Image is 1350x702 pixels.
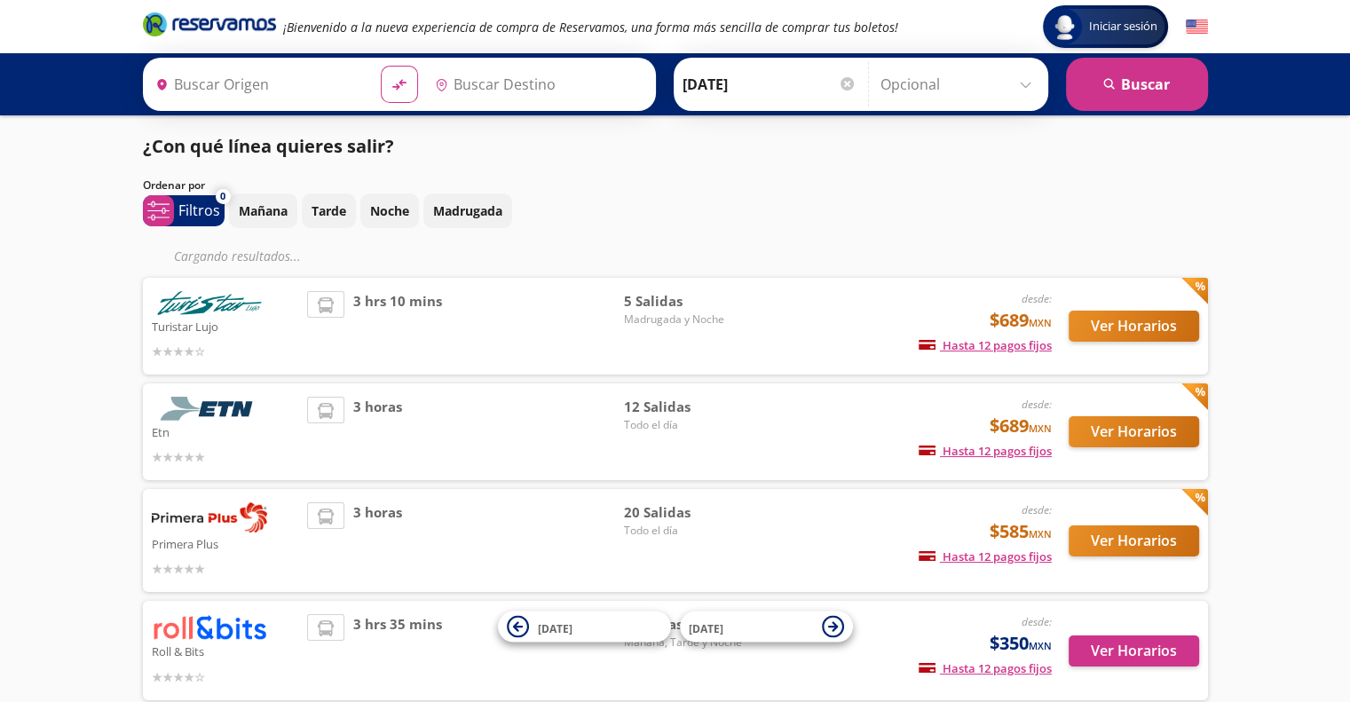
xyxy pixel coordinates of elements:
button: Madrugada [423,193,512,228]
a: Brand Logo [143,11,276,43]
p: Primera Plus [152,532,299,554]
span: Hasta 12 pagos fijos [919,660,1052,676]
img: Primera Plus [152,502,267,532]
span: $350 [990,630,1052,657]
span: 3 hrs 10 mins [353,291,442,361]
span: Hasta 12 pagos fijos [919,337,1052,353]
span: Hasta 12 pagos fijos [919,548,1052,564]
span: [DATE] [538,620,572,635]
span: $585 [990,518,1052,545]
em: Cargando resultados ... [174,248,301,264]
small: MXN [1029,316,1052,329]
img: Etn [152,397,267,421]
em: desde: [1022,614,1052,629]
span: 3 horas [353,502,402,579]
span: Todo el día [624,523,748,539]
p: Mañana [239,201,288,220]
button: [DATE] [680,611,853,643]
i: Brand Logo [143,11,276,37]
p: Noche [370,201,409,220]
p: Tarde [312,201,346,220]
p: Turistar Lujo [152,315,299,336]
button: [DATE] [498,611,671,643]
button: 0Filtros [143,195,225,226]
span: 5 Salidas [624,291,748,312]
em: desde: [1022,397,1052,412]
button: Ver Horarios [1069,635,1199,667]
p: Roll & Bits [152,640,299,661]
span: Iniciar sesión [1082,18,1164,35]
input: Buscar Destino [428,62,646,106]
p: Ordenar por [143,177,205,193]
p: Etn [152,421,299,442]
button: Tarde [302,193,356,228]
button: English [1186,16,1208,38]
p: ¿Con qué línea quieres salir? [143,133,394,160]
p: Filtros [178,200,220,221]
span: 12 Salidas [624,397,748,417]
span: 3 horas [353,397,402,467]
p: Madrugada [433,201,502,220]
em: ¡Bienvenido a la nueva experiencia de compra de Reservamos, una forma más sencilla de comprar tus... [283,19,898,35]
span: $689 [990,413,1052,439]
small: MXN [1029,422,1052,435]
small: MXN [1029,527,1052,540]
img: Roll & Bits [152,614,267,640]
em: desde: [1022,291,1052,306]
span: Mañana, Tarde y Noche [624,635,748,651]
span: Hasta 12 pagos fijos [919,443,1052,459]
img: Turistar Lujo [152,291,267,315]
small: MXN [1029,639,1052,652]
em: desde: [1022,502,1052,517]
button: Ver Horarios [1069,311,1199,342]
span: $689 [990,307,1052,334]
button: Ver Horarios [1069,525,1199,556]
input: Elegir Fecha [683,62,857,106]
span: 0 [220,189,225,204]
span: Todo el día [624,417,748,433]
button: Noche [360,193,419,228]
span: [DATE] [689,620,723,635]
span: Madrugada y Noche [624,312,748,327]
button: Ver Horarios [1069,416,1199,447]
button: Mañana [229,193,297,228]
span: 3 hrs 35 mins [353,614,442,686]
input: Buscar Origen [148,62,367,106]
input: Opcional [880,62,1039,106]
span: 20 Salidas [624,502,748,523]
button: Buscar [1066,58,1208,111]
